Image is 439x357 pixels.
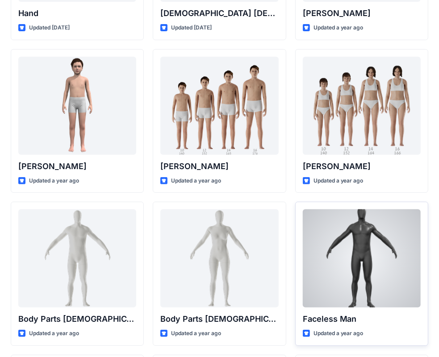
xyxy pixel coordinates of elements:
[171,329,221,338] p: Updated a year ago
[303,313,421,325] p: Faceless Man
[314,176,364,186] p: Updated a year ago
[18,209,136,307] a: Body Parts Male
[160,57,278,155] a: Brandon
[303,7,421,20] p: [PERSON_NAME]
[160,7,278,20] p: [DEMOGRAPHIC_DATA] [DEMOGRAPHIC_DATA]
[29,176,79,186] p: Updated a year ago
[160,160,278,173] p: [PERSON_NAME]
[29,23,70,33] p: Updated [DATE]
[303,57,421,155] a: Brenda
[18,7,136,20] p: Hand
[303,160,421,173] p: [PERSON_NAME]
[303,209,421,307] a: Faceless Man
[160,209,278,307] a: Body Parts Female
[171,176,221,186] p: Updated a year ago
[314,23,364,33] p: Updated a year ago
[18,57,136,155] a: Emil
[171,23,212,33] p: Updated [DATE]
[18,160,136,173] p: [PERSON_NAME]
[29,329,79,338] p: Updated a year ago
[18,313,136,325] p: Body Parts [DEMOGRAPHIC_DATA]
[314,329,364,338] p: Updated a year ago
[160,313,278,325] p: Body Parts [DEMOGRAPHIC_DATA]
